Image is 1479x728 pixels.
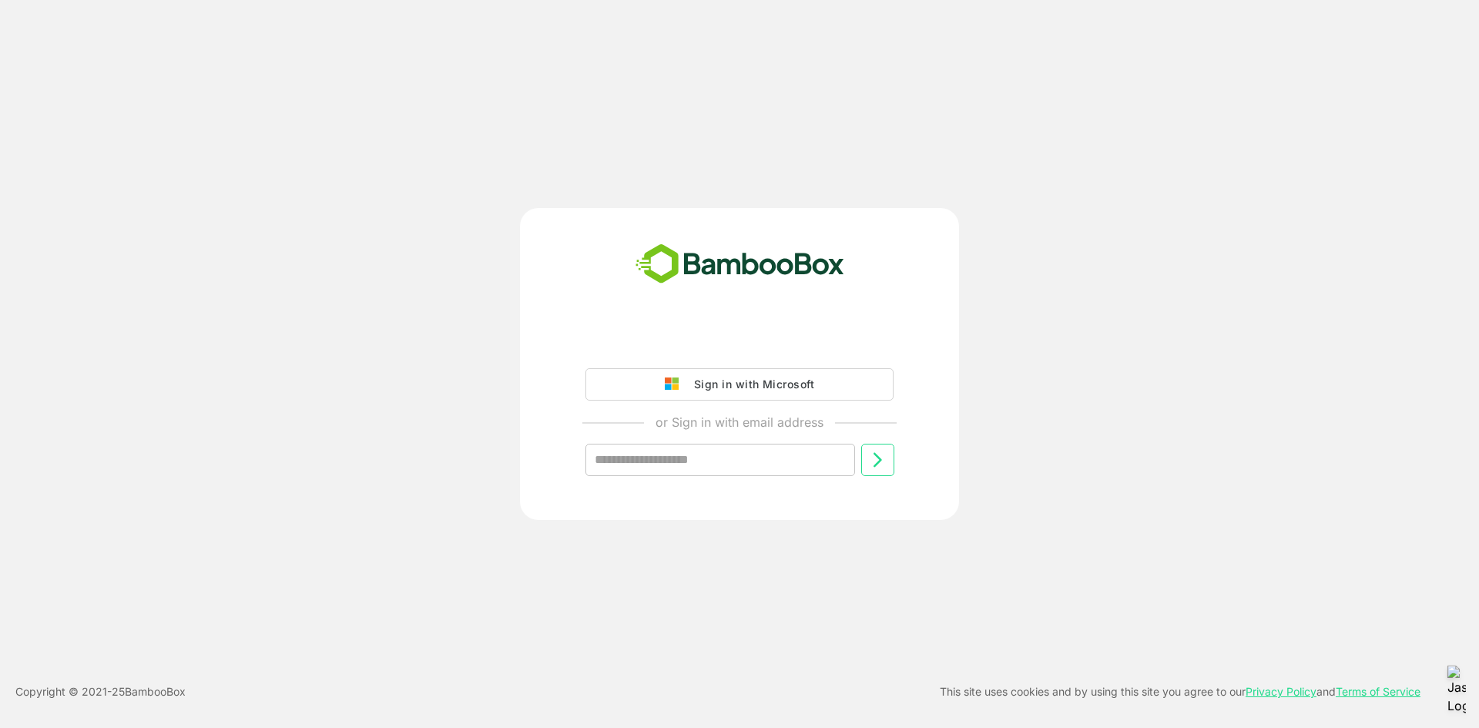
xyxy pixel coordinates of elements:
[578,325,901,359] iframe: Sign in with Google Button
[627,239,853,290] img: bamboobox
[686,374,814,394] div: Sign in with Microsoft
[1336,685,1420,698] a: Terms of Service
[15,683,186,701] p: Copyright © 2021- 25 BambooBox
[665,377,686,391] img: google
[1246,685,1316,698] a: Privacy Policy
[656,413,823,431] p: or Sign in with email address
[585,368,894,401] button: Sign in with Microsoft
[940,683,1420,701] p: This site uses cookies and by using this site you agree to our and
